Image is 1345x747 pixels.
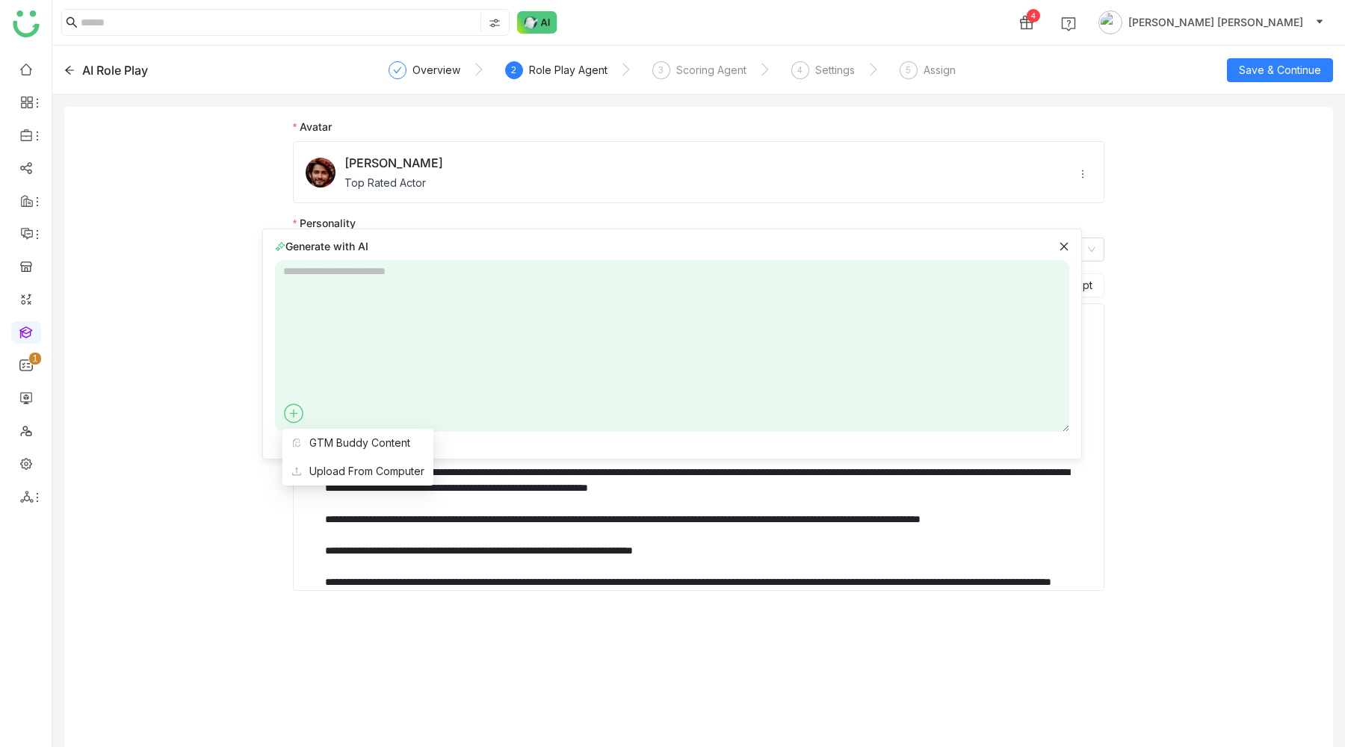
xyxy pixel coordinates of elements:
span: Top Rated Actor [344,175,443,190]
img: search-type.svg [489,17,501,29]
div: Settings [815,61,855,79]
img: ask-buddy-normal.svg [517,11,557,34]
div: Generate with AI [275,238,368,254]
div: 4 [1027,9,1040,22]
div: Overview [389,61,460,88]
div: Overview [412,61,460,79]
button: Save & Continue [1227,58,1333,82]
nz-badge-sup: 1 [29,353,41,365]
img: logo [13,10,40,37]
p: 1 [32,351,38,366]
div: 2Role Play Agent [505,61,607,88]
div: 4Settings [791,61,855,88]
span: [PERSON_NAME] [PERSON_NAME] [1128,14,1303,31]
button: [PERSON_NAME] [PERSON_NAME] [1095,10,1327,34]
div: 3Scoring Agent [652,61,746,88]
div: Role Play Agent [529,61,607,79]
span: [PERSON_NAME] [344,154,443,172]
img: 6891e6b463e656570aba9a5a [306,158,336,187]
div: 5Assign [900,61,956,88]
div: Scoring Agent [676,61,746,79]
img: avatar [1098,10,1122,34]
label: Avatar [293,119,332,135]
span: Save & Continue [1239,62,1321,78]
span: 4 [797,64,803,75]
span: 5 [906,64,911,75]
img: help.svg [1061,16,1076,31]
div: AI Role Play [82,61,148,79]
span: 2 [511,64,516,75]
label: Personality [293,215,356,232]
div: Assign [924,61,956,79]
span: GTM Buddy Content [291,435,410,451]
span: Upload From Computer [291,463,424,480]
span: 3 [658,64,664,75]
